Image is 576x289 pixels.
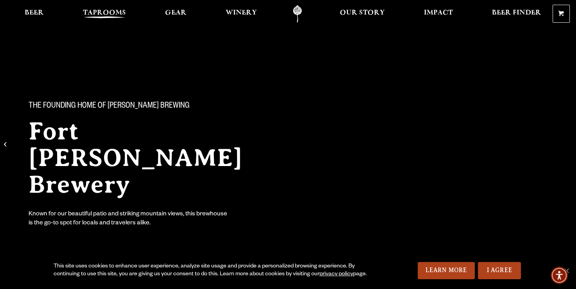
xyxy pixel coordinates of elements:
span: Beer Finder [492,10,541,16]
a: Our Story [335,5,390,23]
span: Taprooms [83,10,126,16]
a: Beer Finder [487,5,546,23]
div: Accessibility Menu [551,267,568,284]
div: This site uses cookies to enhance user experience, analyze site usage and provide a personalized ... [54,263,376,278]
h2: Fort [PERSON_NAME] Brewery [29,118,273,198]
a: Beer [20,5,49,23]
a: Gear [160,5,192,23]
div: Known for our beautiful patio and striking mountain views, this brewhouse is the go-to spot for l... [29,210,229,228]
span: Impact [424,10,453,16]
a: Winery [221,5,262,23]
span: Our Story [340,10,385,16]
span: Beer [25,10,44,16]
a: Odell Home [283,5,312,23]
span: Winery [226,10,257,16]
a: Taprooms [78,5,131,23]
span: Gear [165,10,187,16]
a: Learn More [418,262,475,279]
a: privacy policy [319,271,353,278]
a: Impact [419,5,458,23]
span: The Founding Home of [PERSON_NAME] Brewing [29,101,190,112]
a: I Agree [478,262,521,279]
